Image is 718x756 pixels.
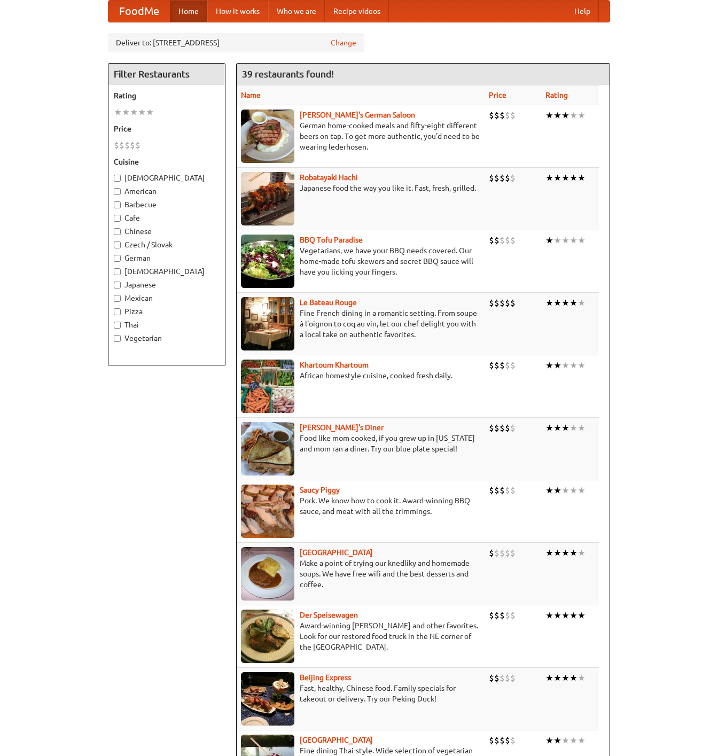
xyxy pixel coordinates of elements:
li: $ [510,360,516,371]
input: Mexican [114,295,121,302]
li: $ [510,672,516,684]
h5: Cuisine [114,157,220,167]
li: $ [510,235,516,246]
img: saucy.jpg [241,485,294,538]
label: Barbecue [114,199,220,210]
a: Beijing Express [300,673,351,682]
li: $ [119,139,124,151]
li: ★ [569,110,577,121]
b: BBQ Tofu Paradise [300,236,363,244]
label: Japanese [114,279,220,290]
input: German [114,255,121,262]
p: Pork. We know how to cook it. Award-winning BBQ sauce, and meat with all the trimmings. [241,495,480,517]
p: Award-winning [PERSON_NAME] and other favorites. Look for our restored food truck in the NE corne... [241,620,480,652]
a: Home [170,1,207,22]
li: ★ [553,610,561,621]
li: $ [494,297,500,309]
li: $ [510,297,516,309]
li: ★ [553,110,561,121]
li: $ [489,172,494,184]
input: [DEMOGRAPHIC_DATA] [114,268,121,275]
img: khartoum.jpg [241,360,294,413]
li: $ [510,110,516,121]
li: $ [489,110,494,121]
li: $ [500,360,505,371]
img: czechpoint.jpg [241,547,294,601]
b: Der Speisewagen [300,611,358,619]
li: $ [500,735,505,746]
label: German [114,253,220,263]
input: Chinese [114,228,121,235]
p: Vegetarians, we have your BBQ needs covered. Our home-made tofu skewers and secret BBQ sauce will... [241,245,480,277]
li: $ [505,735,510,746]
li: ★ [130,106,138,118]
li: ★ [569,172,577,184]
li: $ [500,610,505,621]
li: ★ [545,110,553,121]
li: $ [489,360,494,371]
li: ★ [569,735,577,746]
li: ★ [561,297,569,309]
li: $ [135,139,141,151]
li: ★ [545,485,553,496]
label: Czech / Slovak [114,239,220,250]
li: $ [500,547,505,559]
p: Fine French dining in a romantic setting. From soupe à l'oignon to coq au vin, let our chef delig... [241,308,480,340]
li: ★ [545,735,553,746]
li: $ [510,485,516,496]
li: $ [505,610,510,621]
li: $ [494,360,500,371]
input: American [114,188,121,195]
input: Czech / Slovak [114,241,121,248]
img: robatayaki.jpg [241,172,294,225]
li: ★ [577,422,586,434]
li: ★ [577,672,586,684]
li: $ [489,547,494,559]
input: Barbecue [114,201,121,208]
a: [GEOGRAPHIC_DATA] [300,736,373,744]
li: $ [505,485,510,496]
a: Khartoum Khartoum [300,361,369,369]
img: sallys.jpg [241,422,294,476]
li: ★ [553,672,561,684]
a: Change [331,37,356,48]
li: ★ [545,360,553,371]
a: [PERSON_NAME]'s German Saloon [300,111,415,119]
label: Pizza [114,306,220,317]
h5: Price [114,123,220,134]
b: Le Bateau Rouge [300,298,357,307]
a: [GEOGRAPHIC_DATA] [300,548,373,557]
b: Saucy Piggy [300,486,340,494]
ng-pluralize: 39 restaurants found! [242,69,334,79]
li: ★ [553,735,561,746]
a: Price [489,91,506,99]
p: German home-cooked meals and fifty-eight different beers on tap. To get more authentic, you'd nee... [241,120,480,152]
li: $ [489,422,494,434]
li: ★ [561,485,569,496]
li: ★ [569,547,577,559]
li: ★ [569,672,577,684]
li: ★ [545,422,553,434]
li: $ [489,297,494,309]
img: speisewagen.jpg [241,610,294,663]
label: Chinese [114,226,220,237]
a: Robatayaki Hachi [300,173,358,182]
li: $ [510,610,516,621]
li: $ [489,610,494,621]
a: Help [566,1,599,22]
li: ★ [561,547,569,559]
li: $ [505,547,510,559]
li: $ [510,422,516,434]
li: ★ [553,235,561,246]
li: ★ [569,297,577,309]
li: ★ [569,485,577,496]
li: ★ [561,235,569,246]
li: $ [500,172,505,184]
b: [PERSON_NAME]'s Diner [300,423,384,432]
li: ★ [553,422,561,434]
li: $ [505,672,510,684]
li: $ [500,235,505,246]
li: $ [130,139,135,151]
